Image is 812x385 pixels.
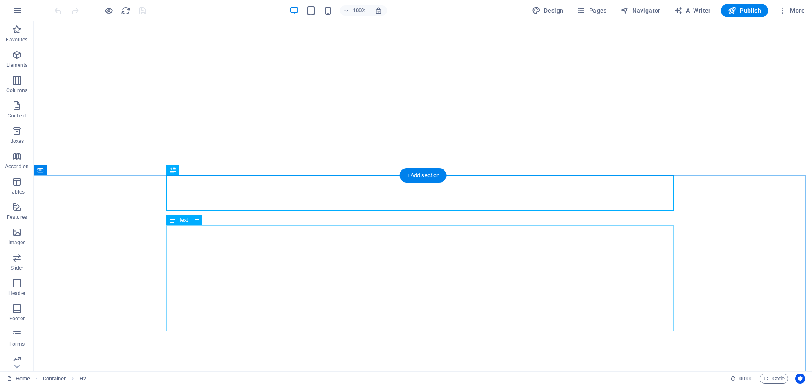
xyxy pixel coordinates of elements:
p: Slider [11,265,24,271]
p: Accordion [5,163,29,170]
div: Design (Ctrl+Alt+Y) [529,4,567,17]
p: Features [7,214,27,221]
span: 00 00 [739,374,752,384]
button: Usercentrics [795,374,805,384]
span: : [745,375,746,382]
span: Navigator [620,6,661,15]
p: Elements [6,62,28,68]
p: Columns [6,87,27,94]
button: Code [760,374,788,384]
span: Click to select. Double-click to edit [80,374,86,384]
button: Click here to leave preview mode and continue editing [104,5,114,16]
div: + Add section [400,168,447,183]
h6: Session time [730,374,753,384]
button: Navigator [617,4,664,17]
span: Code [763,374,785,384]
p: Boxes [10,138,24,145]
i: On resize automatically adjust zoom level to fit chosen device. [375,7,382,14]
a: Click to cancel selection. Double-click to open Pages [7,374,30,384]
span: Publish [728,6,761,15]
p: Footer [9,315,25,322]
span: Click to select. Double-click to edit [43,374,66,384]
span: Pages [577,6,606,15]
span: Text [179,218,188,223]
p: Favorites [6,36,27,43]
p: Tables [9,188,25,195]
p: Content [8,112,26,119]
button: Publish [721,4,768,17]
button: Design [529,4,567,17]
button: More [775,4,808,17]
span: AI Writer [674,6,711,15]
span: Design [532,6,564,15]
p: Images [8,239,26,246]
p: Forms [9,341,25,347]
button: Pages [573,4,610,17]
nav: breadcrumb [43,374,86,384]
p: Header [8,290,25,297]
button: AI Writer [671,4,714,17]
button: reload [121,5,131,16]
button: 100% [340,5,370,16]
span: More [778,6,805,15]
h6: 100% [353,5,366,16]
i: Reload page [121,6,131,16]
